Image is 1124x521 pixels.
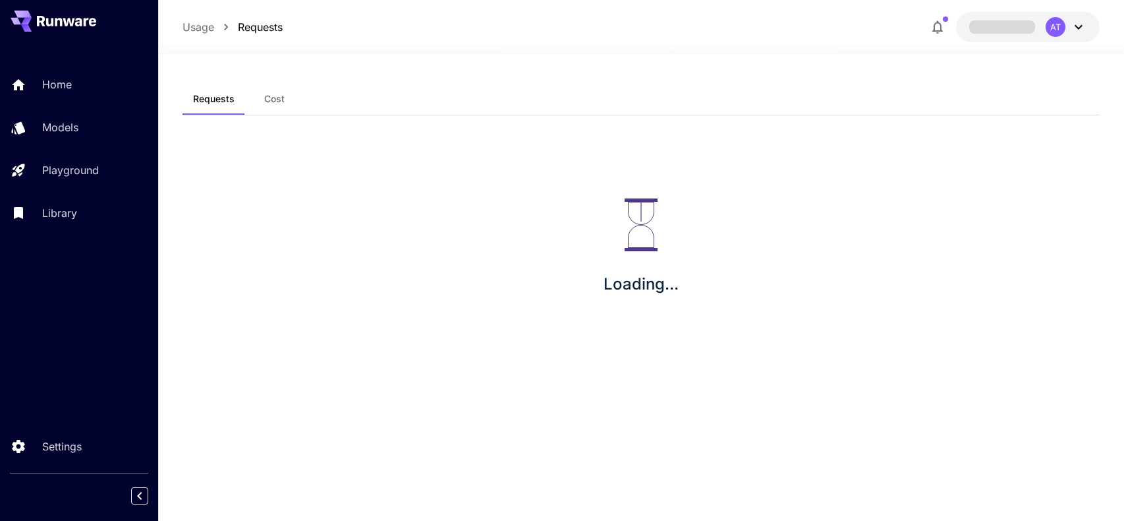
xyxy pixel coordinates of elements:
[42,439,82,454] p: Settings
[956,12,1100,42] button: AT
[183,19,214,35] a: Usage
[131,487,148,505] button: Collapse sidebar
[42,119,78,135] p: Models
[141,484,158,508] div: Collapse sidebar
[604,272,679,296] p: Loading...
[193,93,235,105] span: Requests
[1046,17,1065,37] div: AT
[42,77,72,92] p: Home
[42,205,77,221] p: Library
[183,19,283,35] nav: breadcrumb
[42,162,99,178] p: Playground
[238,19,283,35] a: Requests
[264,93,285,105] span: Cost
